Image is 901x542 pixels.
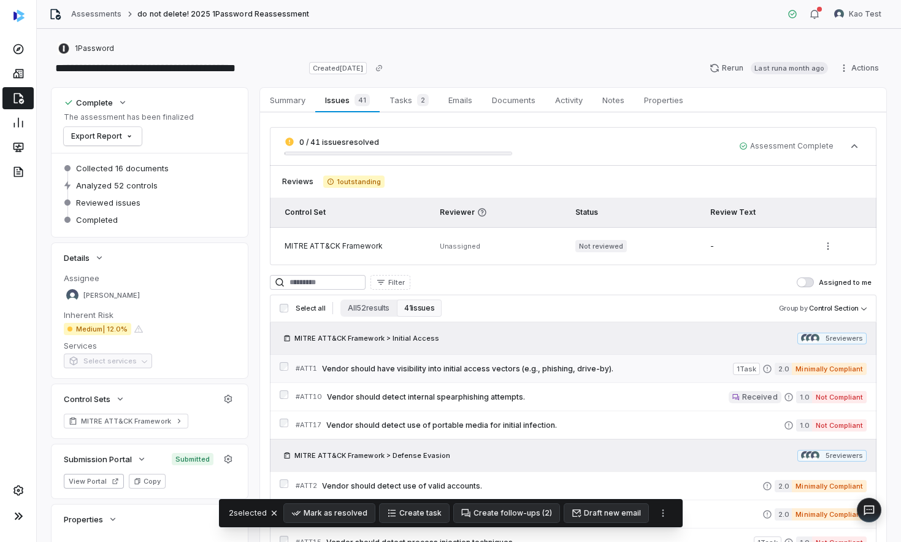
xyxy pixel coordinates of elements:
a: MITRE ATT&CK Framework [64,414,188,428]
span: Select all [296,304,325,313]
button: Control Sets [60,388,129,410]
span: 0 / 41 issues resolved [299,137,379,147]
span: Completed [76,214,118,225]
span: Created [DATE] [309,62,367,74]
button: Kao Test avatarKao Test [827,5,889,23]
img: Danny Higdon avatar [811,334,819,343]
div: MITRE ATT&CK Framework [285,241,425,251]
span: Minimally Compliant [792,363,867,375]
a: #ATT17Vendor should detect use of portable media for initial infection.1.0Not Compliant [296,411,867,439]
span: 5 reviewer s [826,451,863,460]
button: Create follow-ups (2) [454,504,559,522]
a: Assessments [71,9,121,19]
button: All 52 results [340,300,397,317]
button: Details [60,247,108,269]
span: 2 [417,94,429,106]
span: # ATT1 [296,364,317,373]
span: Medium | 12.0% [64,323,131,335]
span: Group by [779,304,808,312]
span: Control Set [285,207,326,217]
span: MITRE ATT&CK Framework > Defense Evasion [294,451,450,460]
span: [PERSON_NAME] [83,291,140,300]
span: Reviewed issues [76,197,140,208]
img: Darwin Alvarez avatar [806,451,815,460]
button: Submission Portal [60,448,150,470]
span: Last run a month ago [751,62,828,74]
span: Reviewer [440,207,561,217]
span: Notes [597,92,629,108]
img: David Gold avatar [801,451,810,460]
a: #ATT10Vendor should detect internal spearphishing attempts.Received1.0Not Compliant [296,383,867,411]
span: Vendor should have visibility into initial access vectors (e.g., phishing, drive-by). [322,364,733,374]
button: Draft new email [564,504,648,522]
p: The assessment has been finalized [64,112,194,122]
span: 1Password [75,44,114,53]
button: https://1password.com/1Password [54,37,118,60]
a: #ATT1Vendor should have visibility into initial access vectors (e.g., phishing, drive-by).1Task2.... [296,355,867,382]
span: Details [64,252,90,263]
span: # ATT10 [296,392,322,401]
span: Vendor should detect use of portable media for initial infection. [326,420,784,430]
span: 2.0 [775,508,792,521]
span: Analyzed 52 controls [76,180,158,191]
span: 2.0 [775,480,792,492]
span: Properties [64,514,103,525]
img: Lili Jiang avatar [66,289,79,301]
span: 5 reviewer s [826,334,863,343]
button: Copy [129,474,166,489]
img: David Gold avatar [801,334,810,343]
div: Complete [64,97,113,108]
span: Minimally Compliant [792,480,867,492]
span: Summary [265,92,310,108]
span: Vendor should detect internal spearphishing attempts. [327,392,729,402]
button: Properties [60,508,121,530]
span: 1.0 [796,391,812,403]
span: Filter [388,278,405,287]
span: 1 outstanding [323,176,385,188]
span: Received [742,392,777,402]
button: Mark as resolved [284,504,375,522]
span: Kao Test [849,9,881,19]
span: Documents [487,92,540,108]
img: svg%3e [13,10,25,22]
img: Darwin Alvarez avatar [806,334,815,343]
label: Assigned to me [797,277,872,287]
span: Not Compliant [812,391,867,403]
span: Assessment Complete [739,141,834,151]
button: Copy link [368,57,390,79]
span: MITRE ATT&CK Framework > Initial Access [294,333,439,343]
input: Select all [280,304,288,312]
button: Create task [380,504,449,522]
span: Properties [639,92,688,108]
span: Control Sets [64,393,110,405]
button: RerunLast runa month ago [702,59,835,77]
span: do not delete! 2025 1Password Reassessment [137,9,309,19]
span: MITRE ATT&CK Framework [81,416,171,426]
span: # ATT2 [296,481,317,490]
span: 2.0 [775,363,792,375]
span: # ATT17 [296,420,321,430]
button: Filter [370,275,410,290]
img: Kao Test avatar [834,9,844,19]
a: #ATT2Vendor should detect use of valid accounts.2.0Minimally Compliant [296,472,867,500]
div: - [710,241,804,251]
dt: Inherent Risk [64,309,236,320]
span: Minimally Compliant [792,508,867,521]
span: 2 selected [229,507,267,519]
dt: Services [64,340,236,351]
span: 1 Task [733,363,760,375]
span: Collected 16 documents [76,163,169,174]
span: Submission Portal [64,454,132,465]
button: More actions [653,504,673,522]
span: Submitted [172,453,213,465]
span: Activity [550,92,588,108]
button: Export Report [64,127,142,145]
span: Issues [320,91,374,109]
span: 41 [355,94,370,106]
button: Assigned to me [797,277,814,287]
span: Unassigned [440,242,480,250]
button: View Portal [64,474,124,489]
span: Not reviewed [575,240,627,252]
span: Reviews [282,177,313,187]
span: Tasks [385,91,434,109]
